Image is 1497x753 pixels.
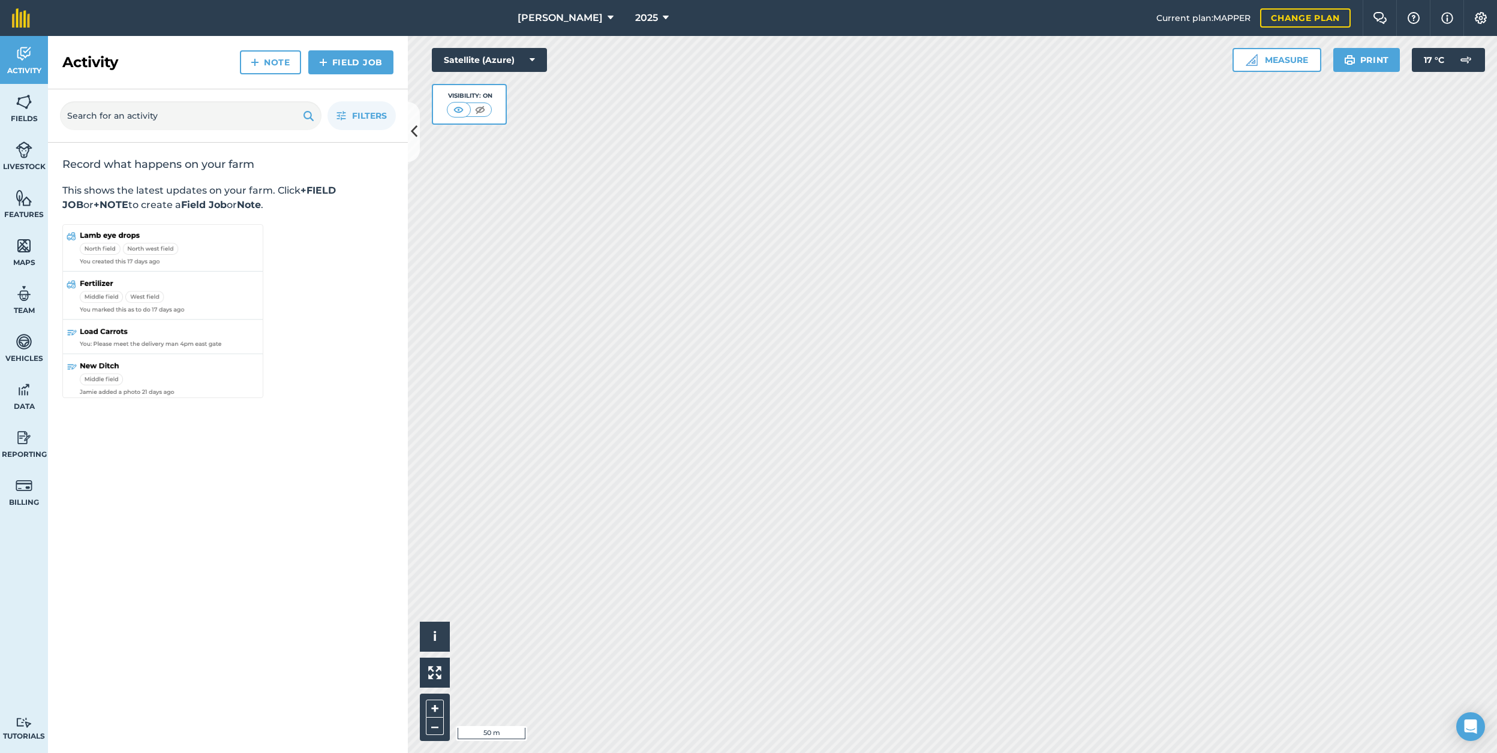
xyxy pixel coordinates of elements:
[16,285,32,303] img: svg+xml;base64,PD94bWwgdmVyc2lvbj0iMS4wIiBlbmNvZGluZz0idXRmLTgiPz4KPCEtLSBHZW5lcmF0b3I6IEFkb2JlIE...
[1156,11,1250,25] span: Current plan : MAPPER
[60,101,321,130] input: Search for an activity
[1474,12,1488,24] img: A cog icon
[16,381,32,399] img: svg+xml;base64,PD94bWwgdmVyc2lvbj0iMS4wIiBlbmNvZGluZz0idXRmLTgiPz4KPCEtLSBHZW5lcmF0b3I6IEFkb2JlIE...
[1406,12,1421,24] img: A question mark icon
[62,183,393,212] p: This shows the latest updates on your farm. Click or to create a or .
[16,477,32,495] img: svg+xml;base64,PD94bWwgdmVyc2lvbj0iMS4wIiBlbmNvZGluZz0idXRmLTgiPz4KPCEtLSBHZW5lcmF0b3I6IEFkb2JlIE...
[635,11,658,25] span: 2025
[303,109,314,123] img: svg+xml;base64,PHN2ZyB4bWxucz0iaHR0cDovL3d3dy53My5vcmcvMjAwMC9zdmciIHdpZHRoPSIxOSIgaGVpZ2h0PSIyNC...
[94,199,128,210] strong: +NOTE
[432,48,547,72] button: Satellite (Azure)
[308,50,393,74] a: Field Job
[473,104,488,116] img: svg+xml;base64,PHN2ZyB4bWxucz0iaHR0cDovL3d3dy53My5vcmcvMjAwMC9zdmciIHdpZHRoPSI1MCIgaGVpZ2h0PSI0MC...
[62,53,118,72] h2: Activity
[1233,48,1321,72] button: Measure
[62,157,393,171] h2: Record what happens on your farm
[12,8,30,28] img: fieldmargin Logo
[1373,12,1387,24] img: Two speech bubbles overlapping with the left bubble in the forefront
[16,333,32,351] img: svg+xml;base64,PD94bWwgdmVyc2lvbj0iMS4wIiBlbmNvZGluZz0idXRmLTgiPz4KPCEtLSBHZW5lcmF0b3I6IEFkb2JlIE...
[237,199,261,210] strong: Note
[428,666,441,679] img: Four arrows, one pointing top left, one top right, one bottom right and the last bottom left
[16,237,32,255] img: svg+xml;base64,PHN2ZyB4bWxucz0iaHR0cDovL3d3dy53My5vcmcvMjAwMC9zdmciIHdpZHRoPSI1NiIgaGVpZ2h0PSI2MC...
[1424,48,1444,72] span: 17 ° C
[16,93,32,111] img: svg+xml;base64,PHN2ZyB4bWxucz0iaHR0cDovL3d3dy53My5vcmcvMjAwMC9zdmciIHdpZHRoPSI1NiIgaGVpZ2h0PSI2MC...
[251,55,259,70] img: svg+xml;base64,PHN2ZyB4bWxucz0iaHR0cDovL3d3dy53My5vcmcvMjAwMC9zdmciIHdpZHRoPSIxNCIgaGVpZ2h0PSIyNC...
[16,429,32,447] img: svg+xml;base64,PD94bWwgdmVyc2lvbj0iMS4wIiBlbmNvZGluZz0idXRmLTgiPz4KPCEtLSBHZW5lcmF0b3I6IEFkb2JlIE...
[518,11,603,25] span: [PERSON_NAME]
[16,717,32,728] img: svg+xml;base64,PD94bWwgdmVyc2lvbj0iMS4wIiBlbmNvZGluZz0idXRmLTgiPz4KPCEtLSBHZW5lcmF0b3I6IEFkb2JlIE...
[1246,54,1258,66] img: Ruler icon
[352,109,387,122] span: Filters
[1333,48,1400,72] button: Print
[420,622,450,652] button: i
[426,718,444,735] button: –
[1456,712,1485,741] div: Open Intercom Messenger
[240,50,301,74] a: Note
[426,700,444,718] button: +
[181,199,227,210] strong: Field Job
[16,141,32,159] img: svg+xml;base64,PD94bWwgdmVyc2lvbj0iMS4wIiBlbmNvZGluZz0idXRmLTgiPz4KPCEtLSBHZW5lcmF0b3I6IEFkb2JlIE...
[1260,8,1351,28] a: Change plan
[16,45,32,63] img: svg+xml;base64,PD94bWwgdmVyc2lvbj0iMS4wIiBlbmNvZGluZz0idXRmLTgiPz4KPCEtLSBHZW5lcmF0b3I6IEFkb2JlIE...
[1344,53,1355,67] img: svg+xml;base64,PHN2ZyB4bWxucz0iaHR0cDovL3d3dy53My5vcmcvMjAwMC9zdmciIHdpZHRoPSIxOSIgaGVpZ2h0PSIyNC...
[16,189,32,207] img: svg+xml;base64,PHN2ZyB4bWxucz0iaHR0cDovL3d3dy53My5vcmcvMjAwMC9zdmciIHdpZHRoPSI1NiIgaGVpZ2h0PSI2MC...
[433,629,437,644] span: i
[327,101,396,130] button: Filters
[1412,48,1485,72] button: 17 °C
[451,104,466,116] img: svg+xml;base64,PHN2ZyB4bWxucz0iaHR0cDovL3d3dy53My5vcmcvMjAwMC9zdmciIHdpZHRoPSI1MCIgaGVpZ2h0PSI0MC...
[319,55,327,70] img: svg+xml;base64,PHN2ZyB4bWxucz0iaHR0cDovL3d3dy53My5vcmcvMjAwMC9zdmciIHdpZHRoPSIxNCIgaGVpZ2h0PSIyNC...
[1454,48,1478,72] img: svg+xml;base64,PD94bWwgdmVyc2lvbj0iMS4wIiBlbmNvZGluZz0idXRmLTgiPz4KPCEtLSBHZW5lcmF0b3I6IEFkb2JlIE...
[447,91,492,101] div: Visibility: On
[1441,11,1453,25] img: svg+xml;base64,PHN2ZyB4bWxucz0iaHR0cDovL3d3dy53My5vcmcvMjAwMC9zdmciIHdpZHRoPSIxNyIgaGVpZ2h0PSIxNy...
